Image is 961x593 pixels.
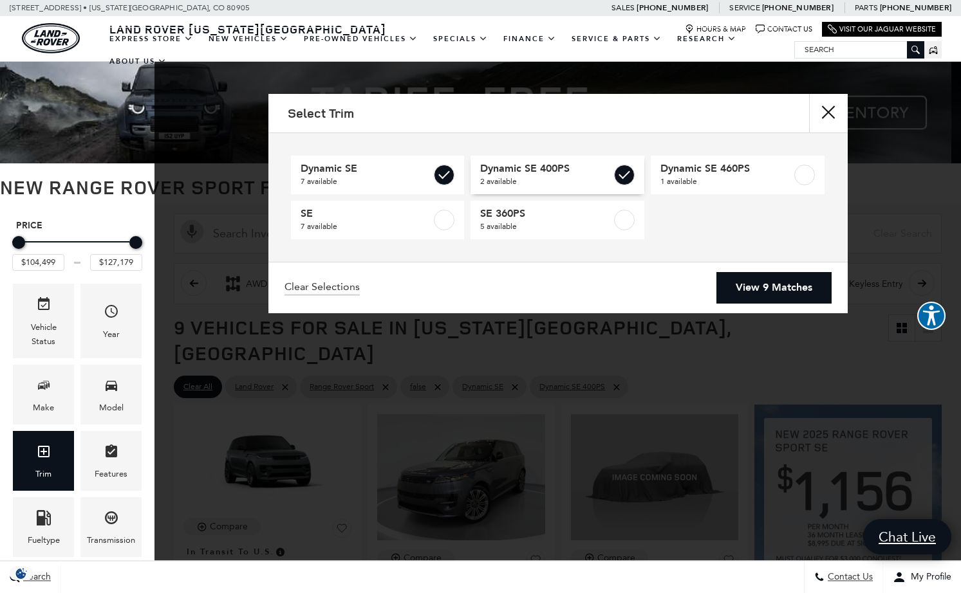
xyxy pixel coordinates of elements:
[611,3,635,12] span: Sales
[95,467,127,481] div: Features
[660,162,792,175] span: Dynamic SE 460PS
[36,374,51,401] span: Make
[12,254,64,271] input: Minimum
[102,21,394,37] a: Land Rover [US_STATE][GEOGRAPHIC_DATA]
[906,572,951,583] span: My Profile
[809,94,848,132] button: close
[855,3,878,12] span: Parts
[917,302,946,330] button: Explore your accessibility options
[13,284,74,358] div: VehicleVehicle Status
[35,467,51,481] div: Trim
[685,24,746,34] a: Hours & Map
[880,3,951,13] a: [PHONE_NUMBER]
[12,232,142,271] div: Price
[496,28,564,50] a: Finance
[22,23,80,53] a: land-rover
[87,533,135,547] div: Transmission
[36,441,51,467] span: Trim
[104,374,119,401] span: Model
[102,50,174,73] a: About Us
[917,302,946,333] aside: Accessibility Help Desk
[33,401,54,415] div: Make
[104,441,119,467] span: Features
[10,3,250,12] a: [STREET_ADDRESS] • [US_STATE][GEOGRAPHIC_DATA], CO 80905
[669,28,744,50] a: Research
[795,42,924,57] input: Search
[301,162,432,175] span: Dynamic SE
[102,28,794,73] nav: Main Navigation
[80,431,142,491] div: FeaturesFeatures
[716,272,832,304] a: View 9 Matches
[651,156,825,194] a: Dynamic SE 460PS1 available
[80,284,142,358] div: YearYear
[828,24,936,34] a: Visit Our Jaguar Website
[296,28,425,50] a: Pre-Owned Vehicles
[22,23,80,53] img: Land Rover
[288,106,354,120] h2: Select Trim
[90,254,142,271] input: Maximum
[883,561,961,593] button: Open user profile menu
[129,236,142,249] div: Maximum Price
[301,175,432,188] span: 7 available
[762,3,834,13] a: [PHONE_NUMBER]
[36,507,51,533] span: Fueltype
[564,28,669,50] a: Service & Parts
[99,401,124,415] div: Model
[36,293,51,320] span: Vehicle
[825,572,873,583] span: Contact Us
[12,236,25,249] div: Minimum Price
[660,175,792,188] span: 1 available
[480,175,611,188] span: 2 available
[480,220,611,233] span: 5 available
[201,28,296,50] a: New Vehicles
[291,201,465,239] a: SE7 available
[23,320,64,349] div: Vehicle Status
[480,207,611,220] span: SE 360PS
[102,28,201,50] a: EXPRESS STORE
[104,507,119,533] span: Transmission
[291,156,465,194] a: Dynamic SE7 available
[301,220,432,233] span: 7 available
[471,156,644,194] a: Dynamic SE 400PS2 available
[729,3,760,12] span: Service
[80,365,142,424] div: ModelModel
[109,21,386,37] span: Land Rover [US_STATE][GEOGRAPHIC_DATA]
[637,3,708,13] a: [PHONE_NUMBER]
[6,567,36,580] section: Click to Open Cookie Consent Modal
[16,220,138,232] h5: Price
[104,300,119,327] span: Year
[103,327,120,342] div: Year
[13,431,74,491] div: TrimTrim
[80,497,142,557] div: TransmissionTransmission
[872,528,942,545] span: Chat Live
[756,24,812,34] a: Contact Us
[13,497,74,557] div: FueltypeFueltype
[301,207,432,220] span: SE
[13,365,74,424] div: MakeMake
[863,519,951,554] a: Chat Live
[285,280,360,296] a: Clear Selections
[6,567,36,580] img: Opt-Out Icon
[471,201,644,239] a: SE 360PS5 available
[425,28,496,50] a: Specials
[480,162,611,175] span: Dynamic SE 400PS
[28,533,60,547] div: Fueltype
